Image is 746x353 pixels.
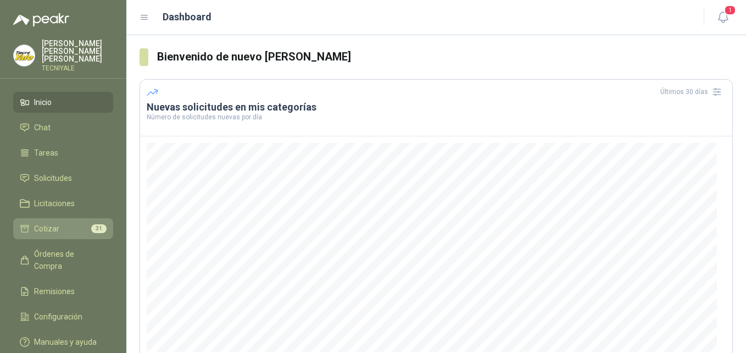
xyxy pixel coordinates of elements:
a: Chat [13,117,113,138]
h3: Nuevas solicitudes en mis categorías [147,101,726,114]
span: Licitaciones [34,197,75,209]
span: Manuales y ayuda [34,336,97,348]
span: Órdenes de Compra [34,248,103,272]
a: Remisiones [13,281,113,302]
img: Company Logo [14,45,35,66]
span: Inicio [34,96,52,108]
span: 31 [91,224,107,233]
span: Solicitudes [34,172,72,184]
p: TECNIYALE [42,65,113,71]
button: 1 [713,8,733,27]
h1: Dashboard [163,9,211,25]
p: [PERSON_NAME] [PERSON_NAME] [PERSON_NAME] [42,40,113,63]
a: Cotizar31 [13,218,113,239]
a: Manuales y ayuda [13,332,113,352]
a: Solicitudes [13,168,113,189]
span: Chat [34,122,51,134]
div: Últimos 30 días [660,83,726,101]
a: Órdenes de Compra [13,244,113,277]
a: Tareas [13,142,113,163]
span: Tareas [34,147,58,159]
h3: Bienvenido de nuevo [PERSON_NAME] [157,48,733,65]
a: Inicio [13,92,113,113]
img: Logo peakr [13,13,69,26]
p: Número de solicitudes nuevas por día [147,114,726,120]
span: Remisiones [34,285,75,297]
a: Configuración [13,306,113,327]
span: Configuración [34,311,82,323]
span: Cotizar [34,223,59,235]
a: Licitaciones [13,193,113,214]
span: 1 [724,5,736,15]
